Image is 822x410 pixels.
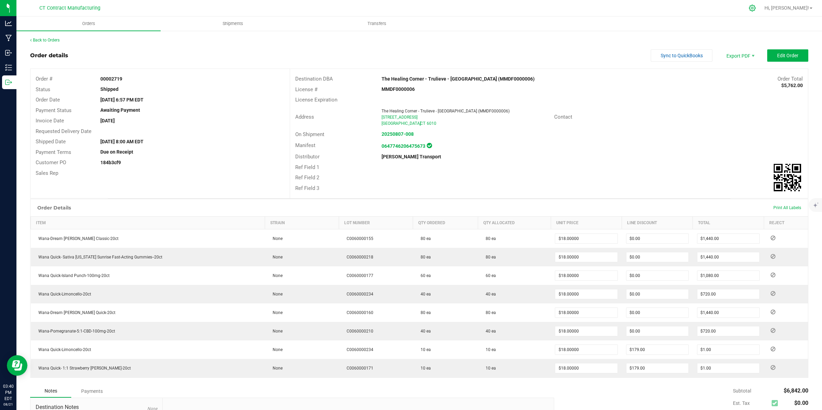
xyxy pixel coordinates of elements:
span: 40 ea [482,329,496,334]
span: $6,842.00 [784,387,808,394]
strong: 184b3cf9 [100,160,121,165]
span: None [269,255,283,260]
qrcode: 00002719 [774,164,801,191]
span: 10 ea [417,347,431,352]
input: 0 [697,326,759,336]
span: C0060000177 [343,273,373,278]
span: Wana Quick- Sativa [US_STATE] Sunrise Fast-Acting Gummies--20ct [35,255,162,260]
span: [GEOGRAPHIC_DATA] [382,121,421,126]
span: Wana Quick-Limoncello-20ct [35,347,91,352]
span: Hi, [PERSON_NAME]! [764,5,809,11]
span: Sync to QuickBooks [661,53,703,58]
span: 80 ea [482,255,496,260]
strong: Shipped [100,86,119,92]
div: Notes [30,385,71,398]
iframe: Resource center [7,355,27,376]
a: Orders [16,16,161,31]
inline-svg: Inbound [5,49,12,56]
strong: $5,762.00 [781,83,803,88]
span: None [269,273,283,278]
th: Line Discount [622,217,693,229]
span: Shipments [213,21,252,27]
span: 80 ea [417,236,431,241]
span: Wana-Pomegranate-5:1-CBD-100mg-20ct [35,329,115,334]
span: 80 ea [482,310,496,315]
span: Reject Inventory [768,347,778,351]
span: Transfers [358,21,396,27]
span: Reject Inventory [768,273,778,277]
a: Back to Orders [30,38,60,43]
span: Order Date [36,97,60,103]
span: Contact [554,114,572,120]
h1: Order Details [37,205,71,210]
span: Wana Quick-Limoncello-20ct [35,292,91,297]
span: Manifest [295,142,315,148]
span: Payment Status [36,107,72,113]
span: C0060000210 [343,329,373,334]
span: Subtotal [733,388,751,394]
span: Ref Field 1 [295,164,319,170]
span: Sales Rep [36,170,58,176]
span: Reject Inventory [768,254,778,258]
p: 08/21 [3,402,13,407]
span: Reject Inventory [768,328,778,333]
span: Distributor [295,154,320,160]
strong: [DATE] [100,118,115,123]
th: Total [693,217,764,229]
span: C0060000234 [343,347,373,352]
img: Scan me! [774,164,801,191]
input: 0 [626,308,688,317]
span: None [269,347,283,352]
span: Reject Inventory [768,365,778,370]
span: Reject Inventory [768,291,778,296]
input: 0 [626,271,688,280]
input: 0 [626,252,688,262]
span: 60 ea [482,273,496,278]
input: 0 [697,234,759,243]
strong: [DATE] 8:00 AM EDT [100,139,144,144]
strong: 00002719 [100,76,122,82]
th: Item [31,217,265,229]
input: 0 [555,271,617,280]
span: Est. Tax [733,400,769,406]
input: 0 [697,363,759,373]
span: C0060000218 [343,255,373,260]
inline-svg: Manufacturing [5,35,12,41]
span: Status [36,86,50,93]
div: Payments [71,385,112,397]
input: 0 [555,326,617,336]
span: Ref Field 2 [295,174,319,181]
span: 80 ea [417,255,431,260]
span: 80 ea [482,236,496,241]
input: 0 [626,234,688,243]
span: Ref Field 3 [295,185,319,191]
span: Print All Labels [773,205,801,210]
input: 0 [697,345,759,354]
span: In Sync [427,142,432,149]
input: 0 [697,271,759,280]
span: Reject Inventory [768,310,778,314]
span: None [269,236,283,241]
inline-svg: Inventory [5,64,12,71]
th: Qty Ordered [413,217,478,229]
input: 0 [697,308,759,317]
input: 0 [626,345,688,354]
span: None [269,329,283,334]
span: The Healing Corner - Trulieve - [GEOGRAPHIC_DATA] (MMDF0000006) [382,109,510,113]
strong: [PERSON_NAME] Transport [382,154,441,159]
span: None [269,310,283,315]
span: 10 ea [417,366,431,371]
span: Customer PO [36,159,66,166]
button: Sync to QuickBooks [651,49,712,62]
span: Wana Quick- 1:1 Strawberry [PERSON_NAME]-20ct [35,366,131,371]
span: Wana-Dream [PERSON_NAME] Quick-20ct [35,310,115,315]
span: $0.00 [794,400,808,406]
span: Reject Inventory [768,236,778,240]
input: 0 [555,308,617,317]
input: 0 [626,363,688,373]
span: [STREET_ADDRESS] [382,115,418,120]
span: Payment Terms [36,149,71,155]
a: 20250807-008 [382,131,414,137]
p: 03:40 PM EDT [3,383,13,402]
